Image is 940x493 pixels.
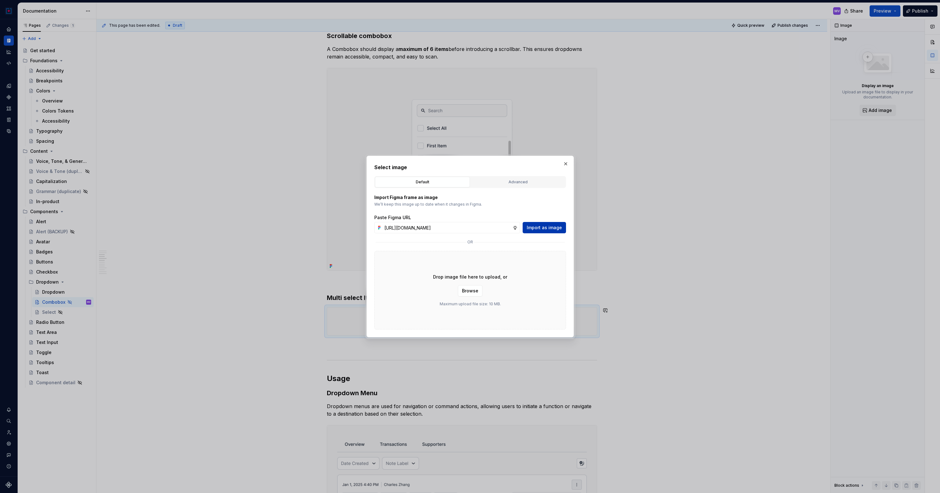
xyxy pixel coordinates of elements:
div: Default [377,179,468,185]
label: Paste Figma URL [374,214,411,221]
span: Browse [462,288,478,294]
input: https://figma.com/file... [382,222,513,233]
p: Import Figma frame as image [374,194,566,201]
h2: Select image [374,163,566,171]
p: or [467,240,473,245]
button: Import as image [523,222,566,233]
p: We’ll keep this image up to date when it changes in Figma. [374,202,566,207]
p: Drop image file here to upload, or [433,274,507,280]
button: Browse [458,285,482,296]
div: Advanced [473,179,563,185]
p: Maximum upload file size: 10 MB. [439,302,501,307]
span: Import as image [527,224,562,231]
